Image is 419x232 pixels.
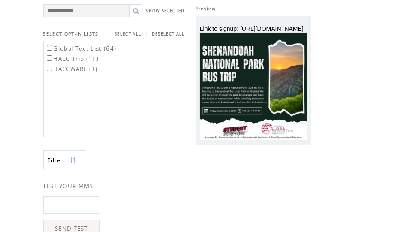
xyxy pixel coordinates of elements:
img: filters.png [68,151,75,170]
span: TEST YOUR MMS [43,182,93,190]
span: SELECT OPT-IN LISTS [43,31,99,37]
label: HACC Trip (11) [45,55,99,63]
a: SHOW SELECTED [146,8,185,14]
label: Global Text List (64) [45,45,117,52]
input: Global Text List (64) [47,45,52,51]
span: Preview [196,6,216,12]
a: Filter [43,150,86,169]
label: HACCWARE (1) [45,65,98,73]
span: Show filters [48,157,63,164]
input: HACCWARE (1) [47,66,52,71]
span: Link to signup: [URL][DOMAIN_NAME] [200,25,304,32]
a: DESELECT ALL [152,31,185,37]
span: | [145,30,148,38]
input: HACC Trip (11) [47,55,52,61]
a: SELECT ALL [115,31,141,37]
